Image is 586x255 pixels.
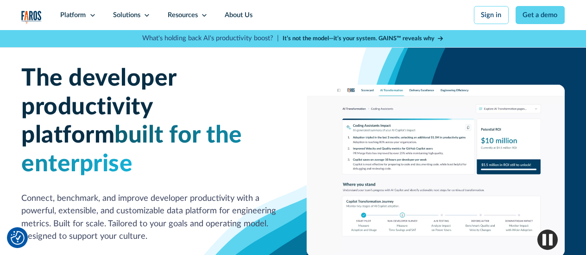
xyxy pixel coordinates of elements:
img: Logo of the analytics and reporting company Faros. [21,11,42,24]
div: Solutions [113,10,140,20]
div: Resources [168,10,198,20]
img: Revisit consent button [11,231,25,245]
a: home [21,11,42,24]
strong: It’s not the model—it’s your system. GAINS™ reveals why [283,36,435,41]
img: Pause video [537,230,558,250]
p: Connect, benchmark, and improve developer productivity with a powerful, extensible, and customiza... [21,192,279,243]
a: Sign in [474,6,509,24]
a: Get a demo [516,6,565,24]
span: built for the enterprise [21,124,242,176]
p: What's holding back AI's productivity boost? | [142,33,279,44]
h1: The developer productivity platform [21,64,279,178]
a: It’s not the model—it’s your system. GAINS™ reveals why [283,34,444,43]
div: Platform [60,10,86,20]
button: Cookie Settings [11,231,25,245]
